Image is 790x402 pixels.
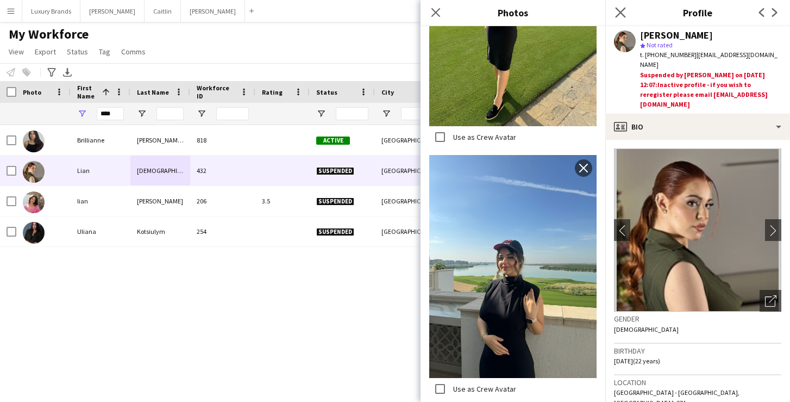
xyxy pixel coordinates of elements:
[130,125,190,155] div: [PERSON_NAME] [PERSON_NAME]
[614,149,781,312] img: Crew avatar or photo
[4,45,28,59] a: View
[71,156,130,185] div: Lian
[197,84,236,100] span: Workforce ID
[381,109,391,119] button: Open Filter Menu
[375,156,440,185] div: [GEOGRAPHIC_DATA]
[262,88,283,96] span: Rating
[121,47,146,57] span: Comms
[45,66,58,79] app-action-btn: Advanced filters
[197,109,206,119] button: Open Filter Menu
[130,217,190,246] div: Kotsiulym
[9,47,24,57] span: View
[137,109,147,119] button: Open Filter Menu
[429,155,597,379] img: Crew photo 748318
[316,88,337,96] span: Status
[95,45,115,59] a: Tag
[71,186,130,216] div: lian
[640,51,778,69] span: | [EMAIL_ADDRESS][DOMAIN_NAME]
[130,156,190,185] div: [DEMOGRAPHIC_DATA]
[190,125,255,155] div: 818
[255,186,310,216] div: 3.5
[316,109,326,119] button: Open Filter Menu
[451,132,516,142] label: Use as Crew Avatar
[130,186,190,216] div: [PERSON_NAME]
[375,125,440,155] div: [GEOGRAPHIC_DATA]
[614,346,781,356] h3: Birthday
[61,66,74,79] app-action-btn: Export XLSX
[67,47,88,57] span: Status
[23,131,45,152] img: Brillianne Rostami Bilodeau
[97,107,124,120] input: First Name Filter Input
[190,186,255,216] div: 206
[647,41,673,49] span: Not rated
[190,217,255,246] div: 254
[35,47,56,57] span: Export
[316,228,354,236] span: Suspended
[605,5,790,20] h3: Profile
[23,222,45,244] img: Uliana Kotsiulym
[23,88,41,96] span: Photo
[640,70,781,110] div: Suspended by [PERSON_NAME] on [DATE] 12:07:
[77,84,98,100] span: First Name
[22,1,80,22] button: Luxury Brands
[640,30,713,40] div: [PERSON_NAME]
[336,107,368,120] input: Status Filter Input
[640,51,697,59] span: t. [PHONE_NUMBER]
[156,107,184,120] input: Last Name Filter Input
[62,45,92,59] a: Status
[23,161,45,183] img: Lian Halak
[145,1,181,22] button: Caitlin
[375,217,440,246] div: [GEOGRAPHIC_DATA]
[316,137,350,145] span: Active
[190,156,255,185] div: 432
[23,191,45,213] img: lian leblanc
[614,357,660,365] span: [DATE] (22 years)
[605,114,790,140] div: Bio
[381,88,394,96] span: City
[614,325,679,333] span: [DEMOGRAPHIC_DATA]
[77,109,87,119] button: Open Filter Menu
[216,107,249,120] input: Workforce ID Filter Input
[421,5,605,20] h3: Photos
[9,26,89,42] span: My Workforce
[71,125,130,155] div: Brillianne
[760,290,781,312] div: Open photos pop-in
[30,45,60,59] a: Export
[316,197,354,206] span: Suspended
[137,88,169,96] span: Last Name
[80,1,145,22] button: [PERSON_NAME]
[614,314,781,324] h3: Gender
[316,167,354,175] span: Suspended
[99,47,110,57] span: Tag
[181,1,245,22] button: [PERSON_NAME]
[401,107,434,120] input: City Filter Input
[614,378,781,387] h3: Location
[375,186,440,216] div: [GEOGRAPHIC_DATA]
[117,45,150,59] a: Comms
[640,81,768,108] span: Inactive profile - if you wish to reregister please email [EMAIL_ADDRESS][DOMAIN_NAME]
[451,384,516,394] label: Use as Crew Avatar
[71,217,130,246] div: Uliana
